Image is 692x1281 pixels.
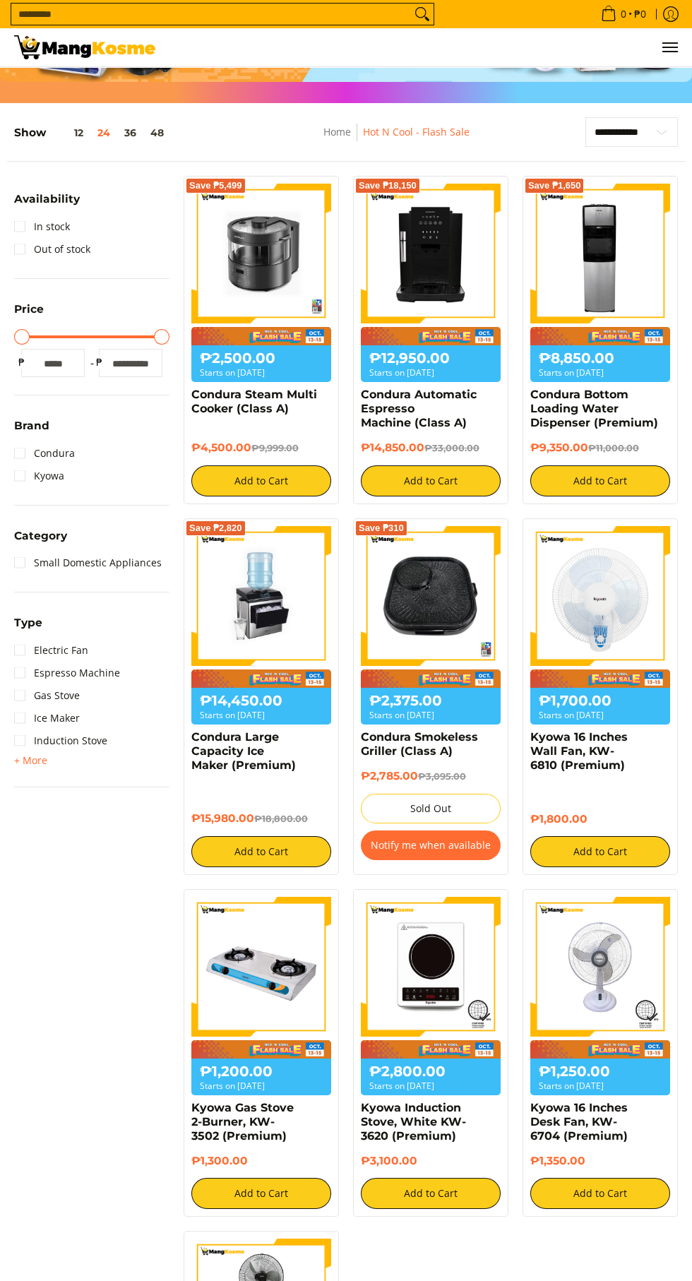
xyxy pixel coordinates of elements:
button: Menu [661,28,678,66]
summary: Open [14,193,80,215]
button: 12 [46,127,90,138]
img: Hot N Cool: Mang Kosme MID-PAYDAY APPLIANCES SALE! l Mang Kosme [14,35,155,59]
a: Condura Steam Multi Cooker (Class A) [191,388,317,415]
button: 48 [143,127,171,138]
button: Add to Cart [530,836,670,867]
button: Add to Cart [530,1178,670,1209]
nav: Main Menu [169,28,678,66]
summary: Open [14,420,49,441]
del: ₱33,000.00 [424,443,479,453]
a: Home [323,125,351,138]
h6: ₱3,100.00 [361,1154,501,1167]
h6: ₱1,800.00 [530,812,670,826]
img: Kyowa Induction Stove, White KW-3620 (Premium) [361,897,501,1037]
span: 0 [619,9,628,19]
a: Kyowa Induction Stove, White KW-3620 (Premium) [361,1101,466,1143]
img: condura-smokeless-griller-full-view-mang-kosme [361,526,501,666]
img: Kyowa 16 Inches Desk Fan, KW-6704 (Premium) [530,897,670,1037]
button: Search [411,4,434,25]
del: ₱18,800.00 [254,814,308,824]
a: Kyowa 16 Inches Desk Fan, KW-6704 (Premium) [530,1101,628,1143]
img: Condura Bottom Loading Water Dispenser (Premium) [530,184,670,323]
a: Kyowa Gas Stove 2-Burner, KW-3502 (Premium) [191,1101,294,1143]
del: ₱11,000.00 [588,443,639,453]
a: Small Domestic Appliances [14,552,162,574]
img: Condura Steam Multi Cooker (Class A) [191,184,331,323]
a: Espresso Machine [14,662,120,684]
a: Gas Stove [14,684,80,707]
a: Condura [14,442,75,465]
span: Save ₱5,499 [189,181,242,190]
h6: ₱1,350.00 [530,1154,670,1167]
button: Add to Cart [361,1178,501,1209]
h6: ₱14,850.00 [361,441,501,455]
button: 36 [117,127,143,138]
a: Kyowa [14,465,64,487]
span: • [597,6,650,22]
h5: Show [14,126,171,139]
span: Save ₱1,650 [528,181,581,190]
a: Condura Automatic Espresso Machine (Class A) [361,388,477,429]
button: Add to Cart [361,465,501,496]
button: Add to Cart [191,836,331,867]
button: 24 [90,127,117,138]
h6: ₱15,980.00 [191,811,331,826]
del: ₱9,999.00 [251,443,299,453]
span: ₱ [92,355,106,369]
ul: Customer Navigation [169,28,678,66]
summary: Open [14,304,44,325]
button: Add to Cart [530,465,670,496]
span: Type [14,617,42,628]
img: kyowa-wall-fan-blue-premium-full-view-mang-kosme [530,526,670,666]
a: Hot N Cool - Flash Sale [363,125,470,138]
button: Add to Cart [191,465,331,496]
a: Induction Stove [14,729,107,752]
button: Add to Cart [191,1178,331,1209]
nav: Breadcrumbs [260,124,533,155]
span: + More [14,755,47,766]
a: In stock [14,215,70,238]
span: Brand [14,420,49,431]
a: Condura Large Capacity Ice Maker (Premium) [191,730,296,772]
h6: ₱1,300.00 [191,1154,331,1167]
a: Condura Smokeless Griller (Class A) [361,730,478,758]
span: Category [14,530,67,541]
span: Save ₱18,150 [359,181,417,190]
h6: ₱4,500.00 [191,441,331,455]
span: Price [14,304,44,314]
a: Ice Maker [14,707,80,729]
summary: Open [14,530,67,552]
span: Availability [14,193,80,204]
img: Condura Automatic Espresso Machine (Class A) [361,184,501,323]
a: Kyowa 16 Inches Wall Fan, KW-6810 (Premium) [530,730,628,772]
del: ₱3,095.00 [418,771,466,782]
img: https://mangkosme.com/products/condura-large-capacity-ice-maker-premium [191,526,331,666]
h6: ₱2,785.00 [361,769,501,783]
button: Sold Out [361,794,501,823]
summary: Open [14,752,47,769]
a: Electric Fan [14,639,88,662]
span: Save ₱2,820 [189,524,242,532]
summary: Open [14,617,42,638]
h6: ₱9,350.00 [530,441,670,455]
a: Condura Bottom Loading Water Dispenser (Premium) [530,388,658,429]
img: kyowa-2-burner-gas-stove-stainless-steel-premium-full-view-mang-kosme [191,897,331,1037]
span: Save ₱310 [359,524,404,532]
a: Out of stock [14,238,90,261]
button: Notify me when available [361,830,501,860]
span: ₱0 [632,9,648,19]
span: ₱ [14,355,28,369]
